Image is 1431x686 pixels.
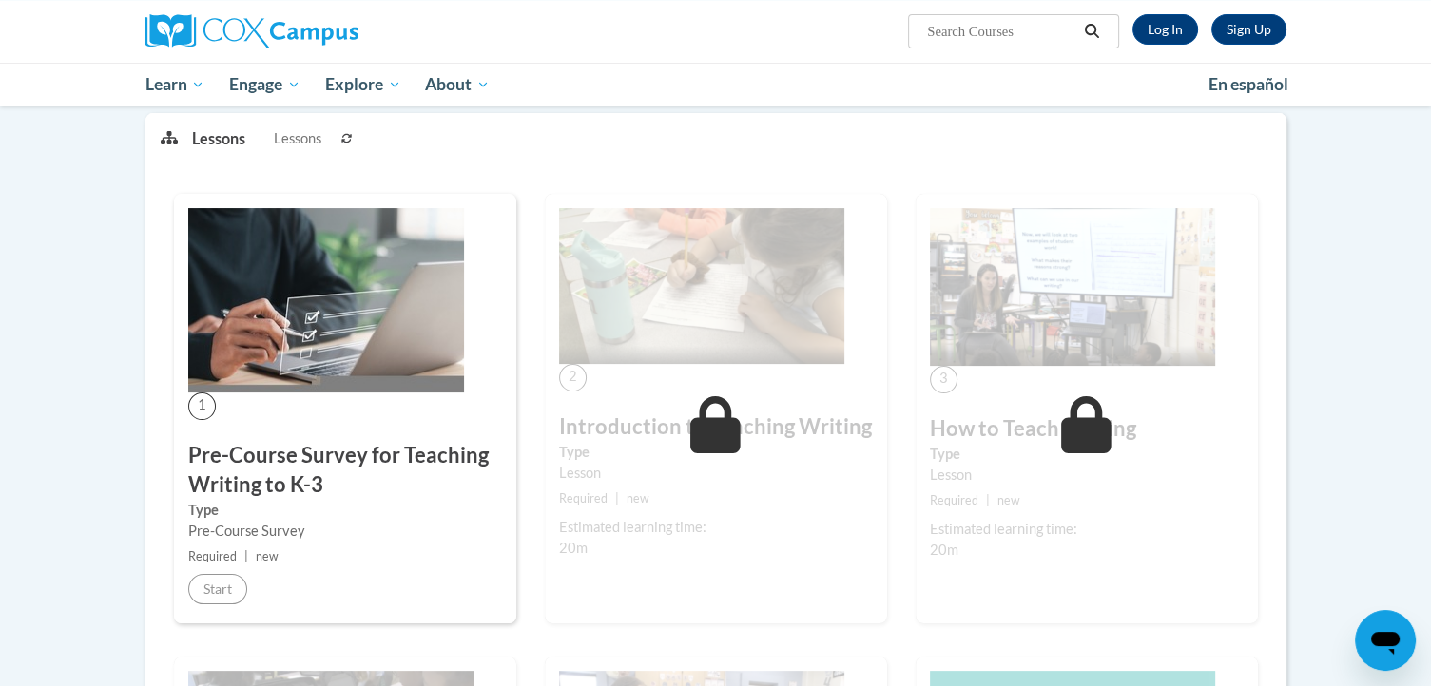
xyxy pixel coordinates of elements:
[559,442,873,463] label: Type
[145,14,358,48] img: Cox Campus
[188,441,502,500] h3: Pre-Course Survey for Teaching Writing to K-3
[997,493,1020,507] span: new
[559,517,873,538] div: Estimated learning time:
[627,491,649,505] span: new
[1211,14,1286,45] a: Register
[413,63,502,106] a: About
[1355,610,1416,671] iframe: Button to launch messaging window
[559,364,587,391] span: 2
[930,493,978,507] span: Required
[986,493,990,507] span: |
[1209,74,1288,94] span: En español
[930,542,958,558] span: 20m
[325,73,401,96] span: Explore
[930,414,1244,444] h3: How to Teach Writing
[930,208,1215,366] img: Course Image
[117,63,1315,106] div: Main menu
[133,63,218,106] a: Learn
[930,465,1244,486] div: Lesson
[425,73,490,96] span: About
[188,521,502,542] div: Pre-Course Survey
[615,491,619,505] span: |
[229,73,300,96] span: Engage
[145,73,204,96] span: Learn
[188,574,247,604] button: Start
[244,549,248,563] span: |
[274,128,321,149] span: Lessons
[313,63,414,106] a: Explore
[145,14,507,48] a: Cox Campus
[1077,20,1106,43] button: Search
[217,63,313,106] a: Engage
[559,540,588,556] span: 20m
[925,20,1077,43] input: Search Courses
[1196,65,1301,105] a: En español
[559,463,873,484] div: Lesson
[559,412,873,442] h3: Introduction to Teaching Writing
[930,366,957,393] span: 3
[559,208,844,364] img: Course Image
[192,128,245,149] p: Lessons
[188,549,237,563] span: Required
[188,392,216,420] span: 1
[930,519,1244,540] div: Estimated learning time:
[188,500,502,521] label: Type
[188,208,464,392] img: Course Image
[930,444,1244,465] label: Type
[559,491,608,505] span: Required
[256,549,279,563] span: new
[1132,14,1198,45] a: Log In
